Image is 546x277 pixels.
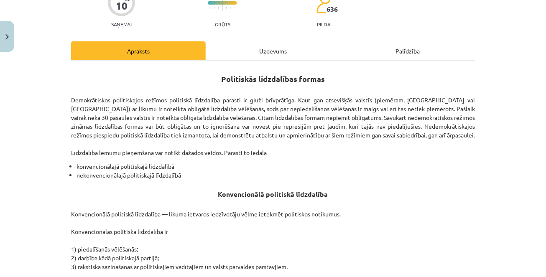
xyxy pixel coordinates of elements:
[206,41,340,60] div: Uzdevums
[218,190,328,198] strong: Konvencionālā politiskā līdzdalība
[226,7,227,9] img: icon-short-line-57e1e144782c952c97e751825c79c345078a6d821885a25fce030b3d8c18986b.svg
[77,171,475,180] li: nekonvencionālajā politiskajā līdzdalībā
[77,162,475,171] li: konvencionālajā politiskajā līdzdalībā
[71,96,475,157] p: Demokrātiskos politiskajos režīmos politiskā līdzdalība parasti ir gluži brīvprātīga. Kaut gan at...
[209,7,210,9] img: icon-short-line-57e1e144782c952c97e751825c79c345078a6d821885a25fce030b3d8c18986b.svg
[71,41,206,60] div: Apraksts
[327,5,338,13] span: 636
[215,21,230,27] p: Grūts
[317,21,330,27] p: pilda
[214,7,214,9] img: icon-short-line-57e1e144782c952c97e751825c79c345078a6d821885a25fce030b3d8c18986b.svg
[235,7,235,9] img: icon-short-line-57e1e144782c952c97e751825c79c345078a6d821885a25fce030b3d8c18986b.svg
[340,41,475,60] div: Palīdzība
[221,74,325,84] strong: Politiskās līdzdalības formas
[230,7,231,9] img: icon-short-line-57e1e144782c952c97e751825c79c345078a6d821885a25fce030b3d8c18986b.svg
[5,34,9,40] img: icon-close-lesson-0947bae3869378f0d4975bcd49f059093ad1ed9edebbc8119c70593378902aed.svg
[108,21,135,27] p: Saņemsi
